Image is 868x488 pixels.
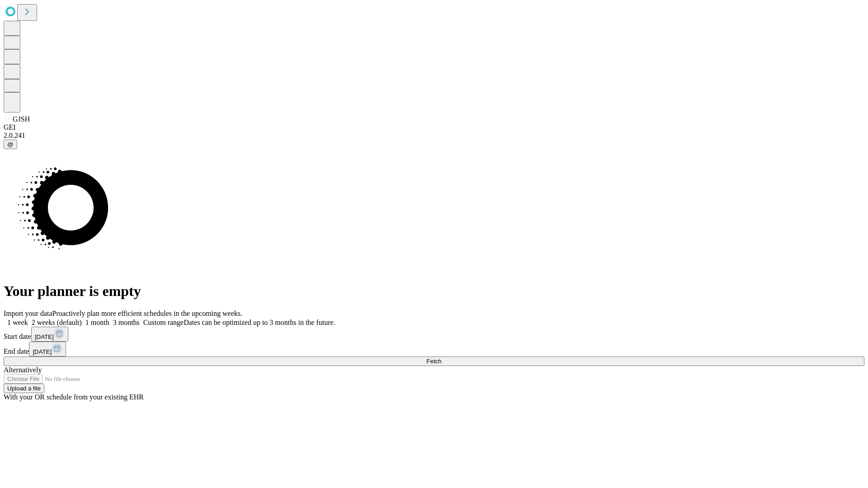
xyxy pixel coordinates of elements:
div: GEI [4,123,864,131]
span: GJSH [13,115,30,123]
span: Custom range [143,319,184,326]
span: [DATE] [33,348,52,355]
span: [DATE] [35,333,54,340]
span: 2 weeks (default) [32,319,82,326]
div: Start date [4,327,864,342]
span: 1 month [85,319,109,326]
span: Proactively plan more efficient schedules in the upcoming weeks. [52,310,242,317]
span: Dates can be optimized up to 3 months in the future. [184,319,335,326]
button: [DATE] [31,327,68,342]
h1: Your planner is empty [4,283,864,300]
button: Upload a file [4,384,44,393]
span: Import your data [4,310,52,317]
div: End date [4,342,864,357]
span: With your OR schedule from your existing EHR [4,393,144,401]
span: 3 months [113,319,140,326]
button: @ [4,140,17,149]
span: Alternatively [4,366,42,374]
span: Fetch [426,358,441,365]
button: Fetch [4,357,864,366]
span: 1 week [7,319,28,326]
div: 2.0.241 [4,131,864,140]
button: [DATE] [29,342,66,357]
span: @ [7,141,14,148]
